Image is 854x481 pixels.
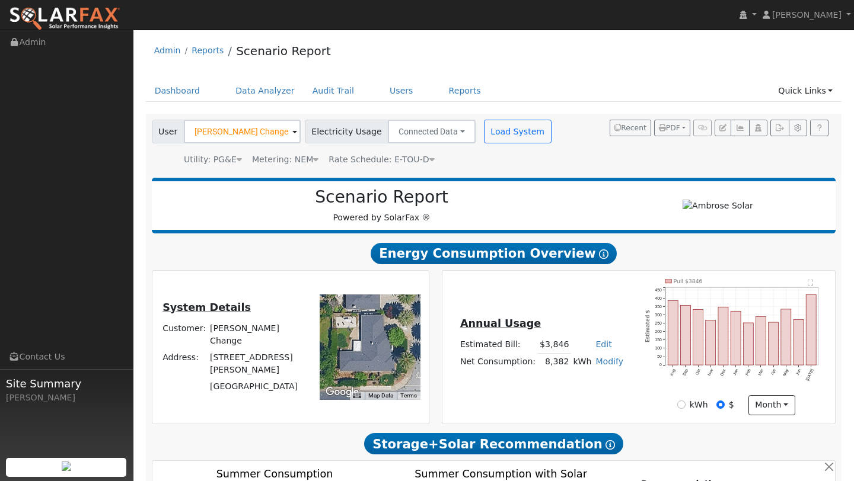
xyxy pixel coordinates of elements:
text: Aug [669,368,676,377]
span: PDF [659,124,680,132]
rect: onclick="" [731,311,741,365]
u: System Details [162,302,251,313]
button: Map Data [368,392,393,400]
text: Nov [707,368,714,376]
a: Users [381,80,422,102]
text: Jun [795,368,802,376]
text: 50 [657,354,662,358]
text: 450 [655,288,662,292]
rect: onclick="" [718,307,728,365]
td: 8,382 [538,353,571,370]
span: Storage+Solar Recommendation [364,433,623,454]
button: Edit User [715,120,731,136]
rect: onclick="" [693,310,703,365]
td: [GEOGRAPHIC_DATA] [208,379,307,395]
a: Scenario Report [236,44,331,58]
rect: onclick="" [756,317,766,365]
a: Reports [192,46,224,55]
span: Electricity Usage [305,120,388,143]
text: 400 [655,296,662,300]
button: Recent [610,120,651,136]
label: $ [729,399,734,411]
span: [PERSON_NAME] [772,10,842,20]
a: Edit [595,339,611,349]
text: [DATE] [805,368,815,382]
a: Help Link [810,120,828,136]
h2: Scenario Report [164,187,600,207]
span: Site Summary [6,376,127,392]
a: Open this area in Google Maps (opens a new window) [323,384,362,400]
a: Modify [595,357,623,366]
text: 300 [655,313,662,317]
text: Summer Consumption with Solar [415,469,587,480]
rect: onclick="" [794,320,804,365]
text: Mar [757,368,764,376]
rect: onclick="" [668,301,678,365]
rect: onclick="" [781,309,791,365]
button: PDF [654,120,690,136]
label: kWh [690,399,708,411]
a: Audit Trail [304,80,363,102]
a: Dashboard [146,80,209,102]
td: Estimated Bill: [458,336,537,354]
text: 250 [655,321,662,325]
text: Pull $3846 [674,278,703,284]
img: SolarFax [9,7,120,31]
button: Settings [789,120,807,136]
text: May [782,368,790,377]
div: Metering: NEM [252,153,318,166]
text: Dec [719,368,726,376]
span: Alias: HETOUD [329,155,434,164]
button: Export Interval Data [770,120,789,136]
a: Quick Links [769,80,842,102]
text: Sep [681,368,689,377]
text: Oct [694,368,701,376]
rect: onclick="" [680,305,690,365]
td: Net Consumption: [458,353,537,370]
a: Admin [154,46,181,55]
text:  [808,279,814,286]
div: Utility: PG&E [184,153,242,166]
text: 0 [659,363,662,367]
input: $ [716,400,725,409]
td: Address: [161,349,208,378]
button: month [748,395,795,415]
img: Ambrose Solar [683,200,753,212]
div: [PERSON_NAME] [6,392,127,404]
td: [STREET_ADDRESS][PERSON_NAME] [208,349,307,378]
text: Summer Consumption [216,469,333,480]
button: Connected Data [388,120,476,143]
button: Login As [749,120,767,136]
input: kWh [677,400,686,409]
span: Energy Consumption Overview [371,243,616,264]
input: Select a User [184,120,301,143]
button: Keyboard shortcuts [353,392,361,400]
span: User [152,120,184,143]
i: Show Help [599,249,608,259]
text: Estimated $ [645,310,651,342]
div: Powered by SolarFax ® [158,187,606,224]
text: 200 [655,329,662,334]
td: kWh [571,353,594,370]
img: retrieve [62,461,71,471]
button: Multi-Series Graph [731,120,749,136]
a: Terms (opens in new tab) [400,392,417,399]
td: Customer: [161,320,208,349]
rect: onclick="" [769,322,779,365]
button: Load System [484,120,552,143]
text: Apr [770,368,777,376]
text: Jan [732,368,739,376]
rect: onclick="" [743,323,753,365]
rect: onclick="" [706,320,716,365]
text: 350 [655,304,662,309]
text: 150 [655,338,662,342]
text: Feb [745,368,751,377]
i: Show Help [606,440,615,450]
td: [PERSON_NAME] Change [208,320,307,349]
a: Reports [440,80,490,102]
td: $3,846 [538,336,571,354]
rect: onclick="" [806,294,816,365]
a: Data Analyzer [227,80,304,102]
text: 100 [655,346,662,350]
img: Google [323,384,362,400]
